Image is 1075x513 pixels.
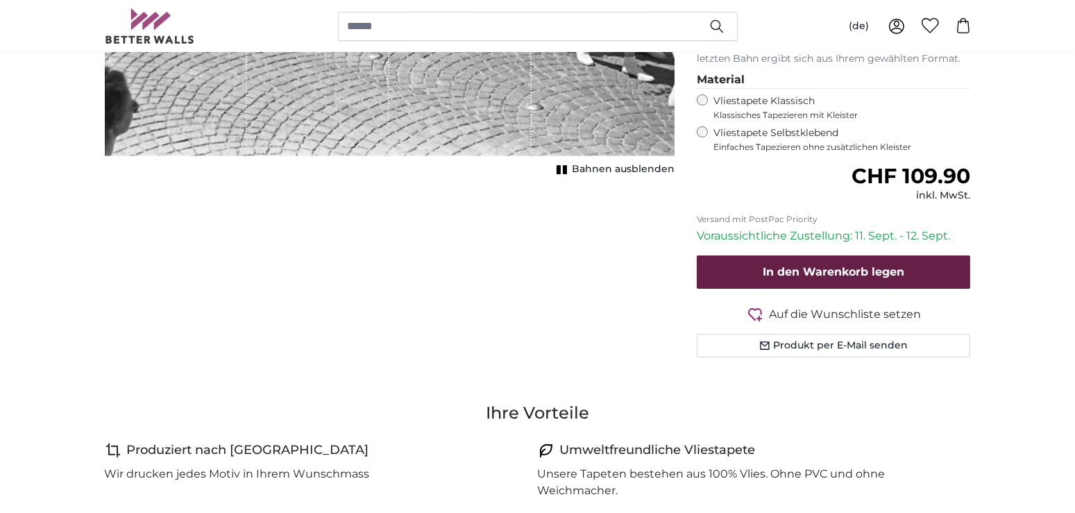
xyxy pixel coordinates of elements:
span: Auf die Wunschliste setzen [769,306,921,323]
span: Bahnen ausblenden [572,162,675,176]
h4: Produziert nach [GEOGRAPHIC_DATA] [127,441,369,460]
button: Auf die Wunschliste setzen [697,305,971,323]
label: Vliestapete Klassisch [713,94,959,121]
p: Wir drucken jedes Motiv in Ihrem Wunschmass [105,466,370,482]
span: Klassisches Tapezieren mit Kleister [713,110,959,121]
p: Die Bahnbreite beträgt 50 cm. Die bedruckte Breite der letzten Bahn ergibt sich aus Ihrem gewählt... [697,38,971,66]
div: inkl. MwSt. [852,189,970,203]
span: CHF 109.90 [852,163,970,189]
p: Versand mit PostPac Priority [697,214,971,225]
button: (de) [838,14,880,39]
h4: Umweltfreundliche Vliestapete [560,441,756,460]
span: In den Warenkorb legen [763,265,904,278]
label: Vliestapete Selbstklebend [713,126,971,153]
span: Einfaches Tapezieren ohne zusätzlichen Kleister [713,142,971,153]
img: Betterwalls [105,8,195,44]
button: Bahnen ausblenden [552,160,675,179]
legend: Material [697,72,971,89]
p: Unsere Tapeten bestehen aus 100% Vlies. Ohne PVC und ohne Weichmacher. [538,466,960,499]
button: In den Warenkorb legen [697,255,971,289]
button: Produkt per E-Mail senden [697,334,971,358]
h3: Ihre Vorteile [105,402,971,424]
p: Voraussichtliche Zustellung: 11. Sept. - 12. Sept. [697,228,971,244]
